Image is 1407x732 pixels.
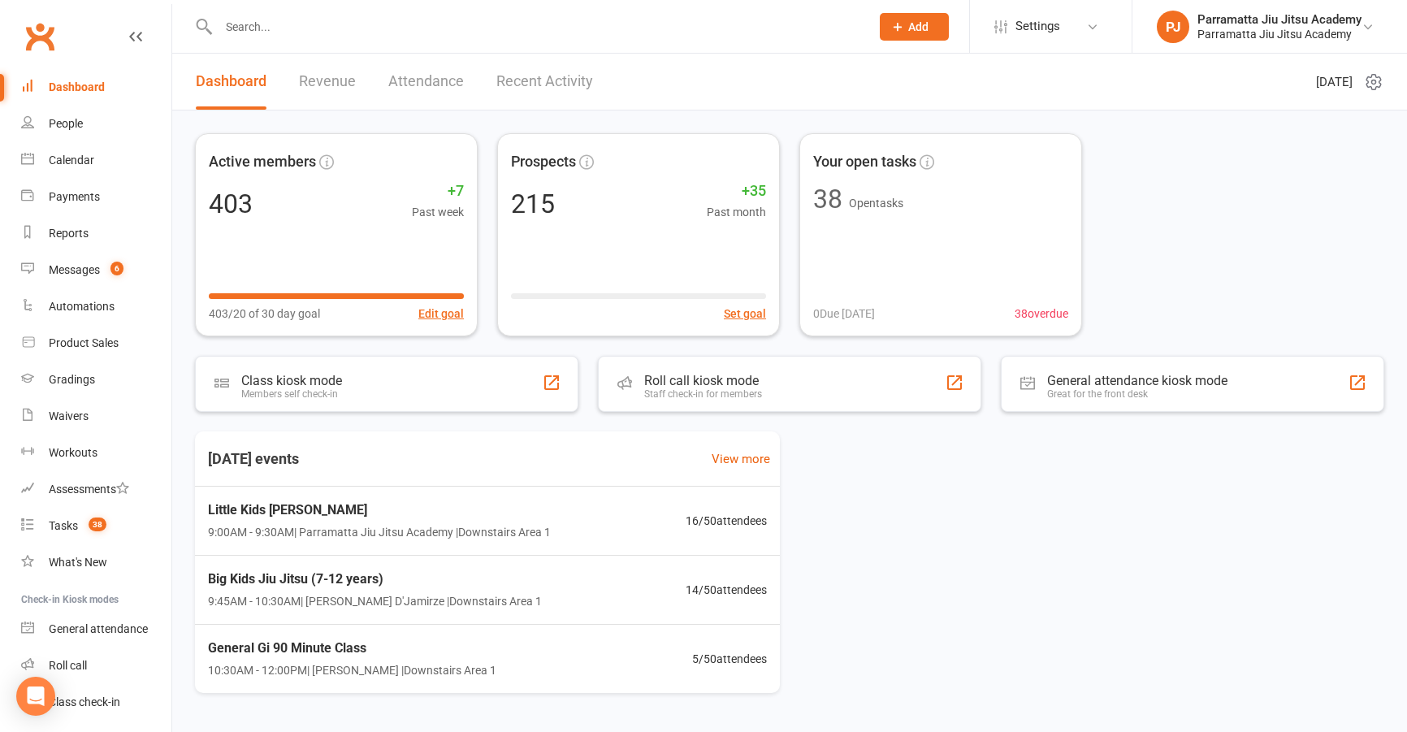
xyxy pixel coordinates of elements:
[241,388,342,400] div: Members self check-in
[89,518,106,531] span: 38
[49,300,115,313] div: Automations
[1197,27,1362,41] div: Parramatta Jiu Jitsu Academy
[813,150,916,174] span: Your open tasks
[49,483,129,496] div: Assessments
[21,179,171,215] a: Payments
[49,190,100,203] div: Payments
[644,373,762,388] div: Roll call kiosk mode
[1047,388,1227,400] div: Great for the front desk
[21,288,171,325] a: Automations
[49,373,95,386] div: Gradings
[208,523,551,541] span: 9:00AM - 9:30AM | Parramatta Jiu Jitsu Academy | Downstairs Area 1
[21,69,171,106] a: Dashboard
[880,13,949,41] button: Add
[21,215,171,252] a: Reports
[19,16,60,57] a: Clubworx
[712,449,770,469] a: View more
[21,252,171,288] a: Messages 6
[21,611,171,648] a: General attendance kiosk mode
[1015,8,1060,45] span: Settings
[1015,305,1068,323] span: 38 overdue
[241,373,342,388] div: Class kiosk mode
[196,54,266,110] a: Dashboard
[16,677,55,716] div: Open Intercom Messenger
[21,106,171,142] a: People
[208,638,496,659] span: General Gi 90 Minute Class
[849,197,903,210] span: Open tasks
[49,695,120,708] div: Class check-in
[21,362,171,398] a: Gradings
[21,325,171,362] a: Product Sales
[21,142,171,179] a: Calendar
[214,15,859,38] input: Search...
[208,569,542,590] span: Big Kids Jiu Jitsu (7-12 years)
[21,508,171,544] a: Tasks 38
[21,684,171,721] a: Class kiosk mode
[49,154,94,167] div: Calendar
[49,227,89,240] div: Reports
[412,203,464,221] span: Past week
[21,398,171,435] a: Waivers
[49,80,105,93] div: Dashboard
[813,305,875,323] span: 0 Due [DATE]
[208,592,542,610] span: 9:45AM - 10:30AM | [PERSON_NAME] D'Jamirze | Downstairs Area 1
[1047,373,1227,388] div: General attendance kiosk mode
[209,150,316,174] span: Active members
[496,54,593,110] a: Recent Activity
[21,435,171,471] a: Workouts
[707,180,766,203] span: +35
[1157,11,1189,43] div: PJ
[1316,72,1353,92] span: [DATE]
[707,203,766,221] span: Past month
[908,20,929,33] span: Add
[511,150,576,174] span: Prospects
[49,446,97,459] div: Workouts
[49,336,119,349] div: Product Sales
[644,388,762,400] div: Staff check-in for members
[21,544,171,581] a: What's New
[49,659,87,672] div: Roll call
[418,305,464,323] button: Edit goal
[511,191,555,217] div: 215
[209,191,253,217] div: 403
[209,305,320,323] span: 403/20 of 30 day goal
[1197,12,1362,27] div: Parramatta Jiu Jitsu Academy
[49,519,78,532] div: Tasks
[208,500,551,521] span: Little Kids [PERSON_NAME]
[813,186,842,212] div: 38
[686,581,767,599] span: 14 / 50 attendees
[195,444,312,474] h3: [DATE] events
[21,648,171,684] a: Roll call
[110,262,123,275] span: 6
[49,556,107,569] div: What's New
[692,650,767,668] span: 5 / 50 attendees
[412,180,464,203] span: +7
[388,54,464,110] a: Attendance
[686,512,767,530] span: 16 / 50 attendees
[49,409,89,422] div: Waivers
[49,263,100,276] div: Messages
[208,661,496,679] span: 10:30AM - 12:00PM | [PERSON_NAME] | Downstairs Area 1
[299,54,356,110] a: Revenue
[724,305,766,323] button: Set goal
[49,117,83,130] div: People
[49,622,148,635] div: General attendance
[21,471,171,508] a: Assessments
